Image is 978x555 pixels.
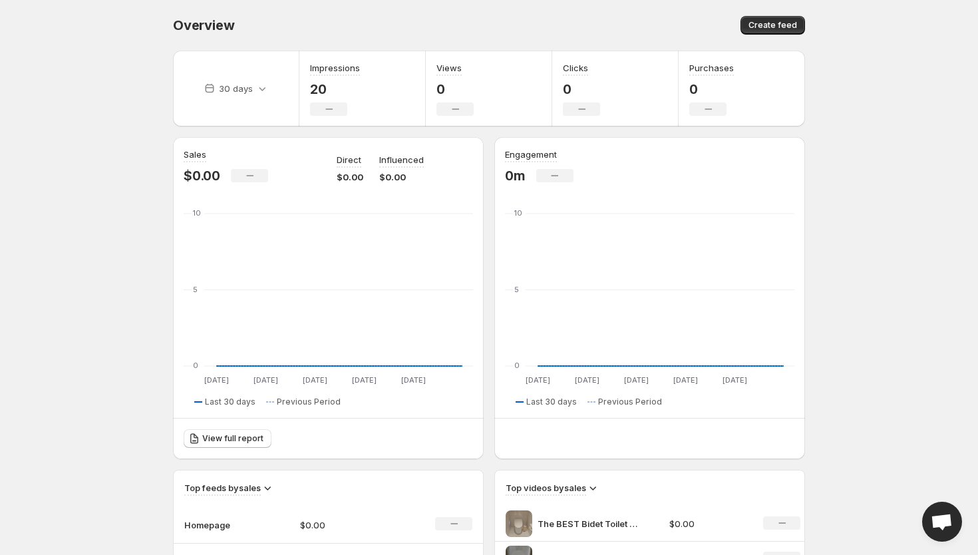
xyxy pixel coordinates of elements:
[748,20,797,31] span: Create feed
[184,429,271,448] a: View full report
[193,208,201,218] text: 10
[723,375,747,385] text: [DATE]
[184,168,220,184] p: $0.00
[204,375,229,385] text: [DATE]
[310,81,360,97] p: 20
[193,285,198,294] text: 5
[436,61,462,75] h3: Views
[526,397,577,407] span: Last 30 days
[598,397,662,407] span: Previous Period
[205,397,255,407] span: Last 30 days
[506,510,532,537] img: The BEST Bidet Toilet TOTO
[514,208,522,218] text: 10
[379,170,424,184] p: $0.00
[538,517,637,530] p: The BEST Bidet Toilet TOTO
[669,517,748,530] p: $0.00
[379,153,424,166] p: Influenced
[310,61,360,75] h3: Impressions
[505,148,557,161] h3: Engagement
[740,16,805,35] button: Create feed
[689,81,734,97] p: 0
[277,397,341,407] span: Previous Period
[689,61,734,75] h3: Purchases
[436,81,474,97] p: 0
[337,153,361,166] p: Direct
[300,518,395,532] p: $0.00
[219,82,253,95] p: 30 days
[337,170,363,184] p: $0.00
[193,361,198,370] text: 0
[401,375,426,385] text: [DATE]
[202,433,263,444] span: View full report
[506,481,586,494] h3: Top videos by sales
[505,168,526,184] p: 0m
[624,375,649,385] text: [DATE]
[563,81,600,97] p: 0
[526,375,550,385] text: [DATE]
[352,375,377,385] text: [DATE]
[184,148,206,161] h3: Sales
[514,285,519,294] text: 5
[563,61,588,75] h3: Clicks
[673,375,698,385] text: [DATE]
[253,375,278,385] text: [DATE]
[184,481,261,494] h3: Top feeds by sales
[303,375,327,385] text: [DATE]
[514,361,520,370] text: 0
[173,17,234,33] span: Overview
[575,375,599,385] text: [DATE]
[184,518,251,532] p: Homepage
[922,502,962,542] div: Open chat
